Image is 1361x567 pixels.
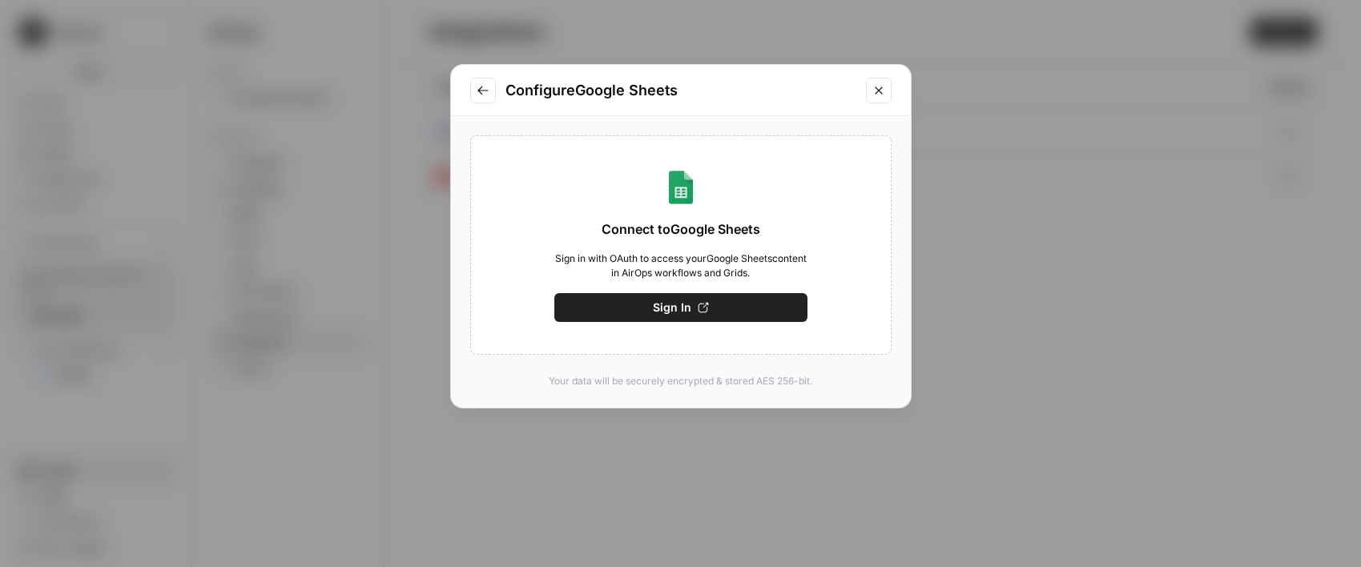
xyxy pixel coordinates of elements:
button: Sign In [554,293,807,322]
span: Sign in with OAuth to access your Google Sheets content in AirOps workflows and Grids. [554,251,807,280]
p: Your data will be securely encrypted & stored AES 256-bit. [470,374,892,388]
button: Go to previous step [470,78,496,103]
span: Sign In [653,300,691,316]
img: Google Sheets [662,168,700,207]
button: Close modal [866,78,892,103]
span: Connect to Google Sheets [602,219,760,239]
h2: Configure Google Sheets [505,79,856,102]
